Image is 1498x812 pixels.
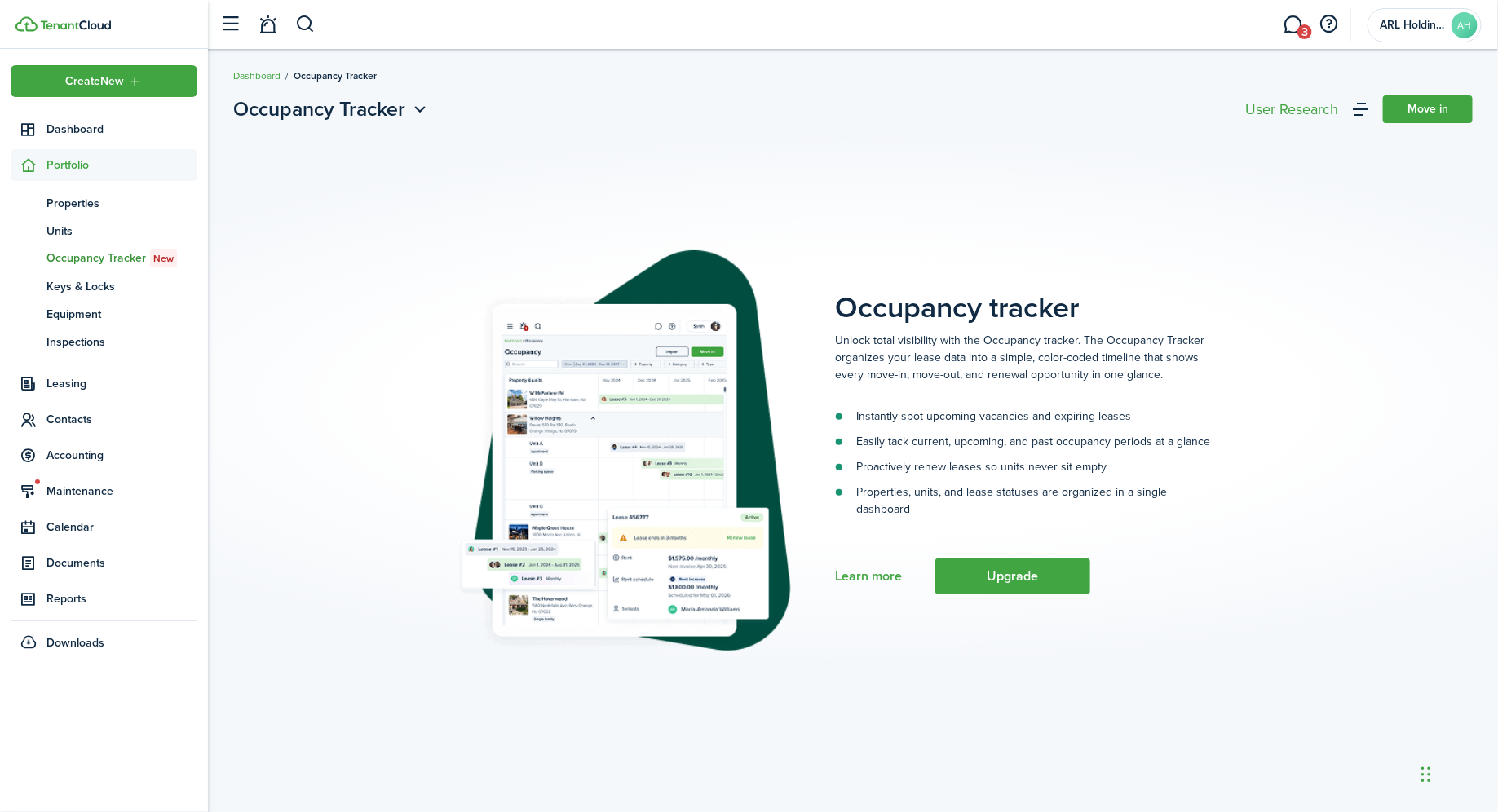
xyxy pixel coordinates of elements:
[11,217,197,245] a: Units
[15,16,38,32] img: TenantCloud
[46,157,197,174] span: Portfolio
[233,95,431,124] button: Occupancy Tracker
[11,328,197,355] a: Inspections
[46,519,197,536] span: Calendar
[46,121,197,138] span: Dashboard
[46,634,104,651] span: Downloads
[253,4,284,46] a: Notifications
[294,68,377,83] span: Occupancy Tracker
[46,411,197,428] span: Contacts
[1383,95,1473,123] a: Move in
[1416,734,1498,812] iframe: Chat Widget
[457,250,791,654] img: Subscription stub
[836,408,1211,425] li: Instantly spot upcoming vacancies and expiring leases
[11,113,197,145] a: Dashboard
[233,95,405,124] span: Occupancy Tracker
[1241,98,1342,121] button: User Research
[46,590,197,607] span: Reports
[1315,11,1343,38] button: Open resource center
[11,583,197,615] a: Reports
[46,306,197,323] span: Equipment
[836,458,1211,475] li: Proactively renew leases so units never sit empty
[233,95,431,124] button: Open menu
[1245,102,1338,117] div: User Research
[1380,20,1445,31] span: ARL Holdings Ohio LLC
[233,68,281,83] a: Dashboard
[40,20,111,30] img: TenantCloud
[11,65,197,97] button: Open menu
[836,433,1211,450] li: Easily tack current, upcoming, and past occupancy periods at a glance
[295,11,316,38] button: Search
[935,558,1090,594] button: Upgrade
[46,195,197,212] span: Properties
[153,251,174,266] span: New
[836,332,1211,383] p: Unlock total visibility with the Occupancy tracker. The Occupancy Tracker organizes your lease da...
[46,375,197,392] span: Leasing
[46,223,197,240] span: Units
[46,447,197,464] span: Accounting
[46,249,197,267] span: Occupancy Tracker
[66,76,125,87] span: Create New
[836,569,903,584] a: Learn more
[1278,4,1309,46] a: Messaging
[46,278,197,295] span: Keys & Locks
[46,333,197,351] span: Inspections
[1452,12,1478,38] avatar-text: AH
[836,483,1211,518] li: Properties, units, and lease statuses are organized in a single dashboard
[46,554,197,571] span: Documents
[1297,24,1312,39] span: 3
[46,483,197,500] span: Maintenance
[11,245,197,272] a: Occupancy TrackerNew
[1421,750,1431,799] div: Drag
[11,189,197,217] a: Properties
[11,300,197,328] a: Equipment
[11,272,197,300] a: Keys & Locks
[836,250,1473,324] placeholder-page-title: Occupancy tracker
[215,9,246,40] button: Open sidebar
